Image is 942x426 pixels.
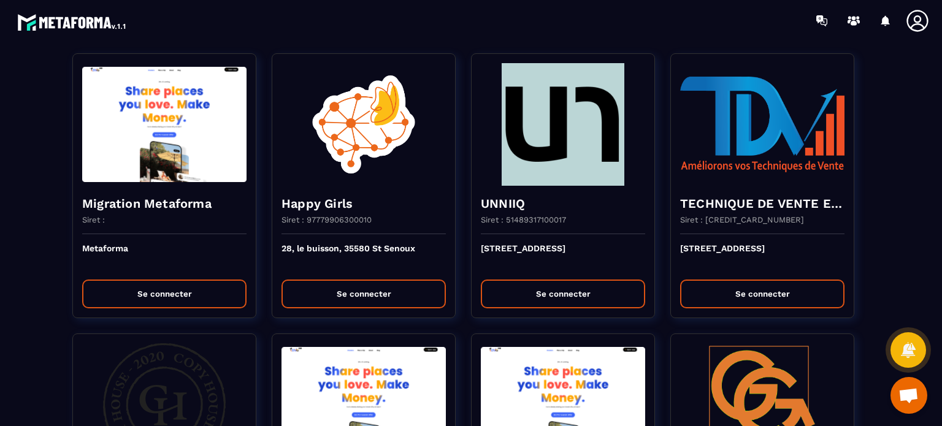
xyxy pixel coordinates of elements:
p: Metaforma [82,243,247,270]
img: logo [17,11,128,33]
p: Siret : [82,215,105,224]
img: funnel-background [281,63,446,186]
button: Se connecter [680,280,844,308]
div: Ouvrir le chat [890,377,927,414]
button: Se connecter [82,280,247,308]
p: Siret : 97779906300010 [281,215,372,224]
h4: Migration Metaforma [82,195,247,212]
h4: Happy Girls [281,195,446,212]
p: 28, le buisson, 35580 St Senoux [281,243,446,270]
p: [STREET_ADDRESS] [481,243,645,270]
img: funnel-background [481,63,645,186]
p: Siret : [CREDIT_CARD_NUMBER] [680,215,804,224]
h4: UNNIIQ [481,195,645,212]
button: Se connecter [281,280,446,308]
h4: TECHNIQUE DE VENTE EDITION [680,195,844,212]
img: funnel-background [82,63,247,186]
img: funnel-background [680,63,844,186]
p: [STREET_ADDRESS] [680,243,844,270]
p: Siret : 51489317100017 [481,215,566,224]
button: Se connecter [481,280,645,308]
